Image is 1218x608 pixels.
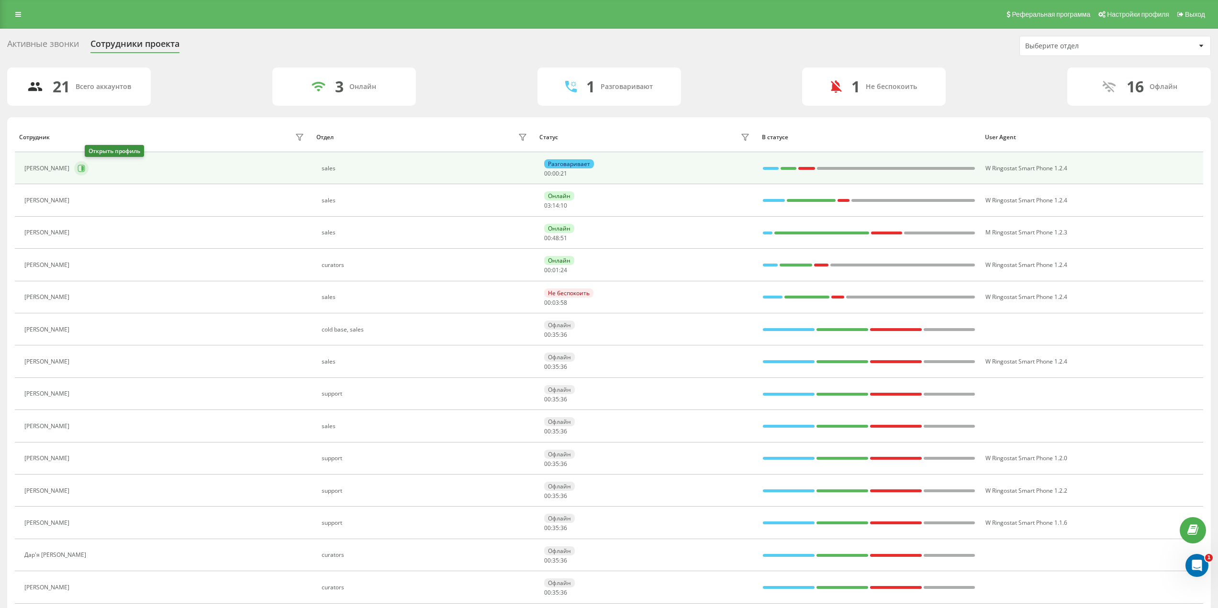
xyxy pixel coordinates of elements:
div: : : [544,493,567,499]
span: 36 [560,395,567,403]
div: Активные звонки [7,39,79,54]
div: В статусе [762,134,976,141]
span: 58 [560,298,567,307]
div: Офлайн [544,385,575,394]
span: 00 [552,169,559,177]
span: M Ringostat Smart Phone 1.2.3 [985,228,1067,236]
span: 00 [544,588,551,597]
div: Офлайн [544,450,575,459]
div: Сотрудники проекта [90,39,179,54]
div: [PERSON_NAME] [24,423,72,430]
div: [PERSON_NAME] [24,326,72,333]
div: Открыть профиль [85,145,144,157]
span: 00 [544,169,551,177]
div: : : [544,170,567,177]
div: sales [322,358,530,365]
div: support [322,390,530,397]
span: W Ringostat Smart Phone 1.2.4 [985,357,1067,365]
span: 00 [544,427,551,435]
span: 35 [552,556,559,564]
div: : : [544,589,567,596]
div: [PERSON_NAME] [24,520,72,526]
div: Не беспокоить [544,288,593,298]
span: 00 [544,524,551,532]
div: Сотрудник [19,134,50,141]
span: 36 [560,556,567,564]
div: Офлайн [544,417,575,426]
div: Офлайн [544,546,575,555]
span: 36 [560,524,567,532]
div: [PERSON_NAME] [24,455,72,462]
span: 48 [552,234,559,242]
div: Офлайн [544,482,575,491]
span: W Ringostat Smart Phone 1.2.4 [985,261,1067,269]
span: Реферальная программа [1012,11,1090,18]
div: curators [322,584,530,591]
div: Дар'я [PERSON_NAME] [24,552,89,558]
div: : : [544,267,567,274]
div: 16 [1127,77,1144,96]
span: W Ringostat Smart Phone 1.2.4 [985,164,1067,172]
iframe: Intercom live chat [1185,554,1208,577]
span: 00 [544,234,551,242]
div: [PERSON_NAME] [24,262,72,268]
span: 03 [544,201,551,210]
div: Выберите отдел [1025,42,1140,50]
div: : : [544,299,567,306]
span: 24 [560,266,567,274]
div: : : [544,364,567,370]
span: 00 [544,331,551,339]
div: : : [544,461,567,467]
div: : : [544,235,567,242]
div: User Agent [985,134,1199,141]
span: W Ringostat Smart Phone 1.2.4 [985,293,1067,301]
div: [PERSON_NAME] [24,197,72,204]
div: curators [322,262,530,268]
div: : : [544,557,567,564]
div: curators [322,552,530,558]
div: sales [322,197,530,204]
div: sales [322,294,530,300]
div: Онлайн [544,224,574,233]
div: [PERSON_NAME] [24,390,72,397]
span: 36 [560,363,567,371]
div: Разговаривают [601,83,653,91]
div: support [322,455,530,462]
div: : : [544,332,567,338]
span: 36 [560,492,567,500]
div: Офлайн [544,578,575,587]
div: Офлайн [1150,83,1177,91]
span: 35 [552,588,559,597]
div: Разговаривает [544,159,594,168]
span: 00 [544,363,551,371]
span: 00 [544,266,551,274]
div: 1 [586,77,595,96]
div: Офлайн [544,321,575,330]
span: 14 [552,201,559,210]
div: Онлайн [544,256,574,265]
div: sales [322,423,530,430]
span: 00 [544,556,551,564]
div: Отдел [316,134,334,141]
div: support [322,487,530,494]
div: : : [544,202,567,209]
div: 21 [53,77,70,96]
span: 10 [560,201,567,210]
span: 35 [552,363,559,371]
span: W Ringostat Smart Phone 1.2.2 [985,486,1067,495]
div: : : [544,525,567,531]
span: 35 [552,524,559,532]
span: 01 [552,266,559,274]
div: Офлайн [544,353,575,362]
div: [PERSON_NAME] [24,487,72,494]
span: 35 [552,331,559,339]
span: W Ringostat Smart Phone 1.1.6 [985,519,1067,527]
div: : : [544,428,567,435]
span: 21 [560,169,567,177]
span: 35 [552,492,559,500]
span: 00 [544,492,551,500]
span: W Ringostat Smart Phone 1.2.0 [985,454,1067,462]
div: 3 [335,77,344,96]
div: Статус [539,134,558,141]
span: 00 [544,460,551,468]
